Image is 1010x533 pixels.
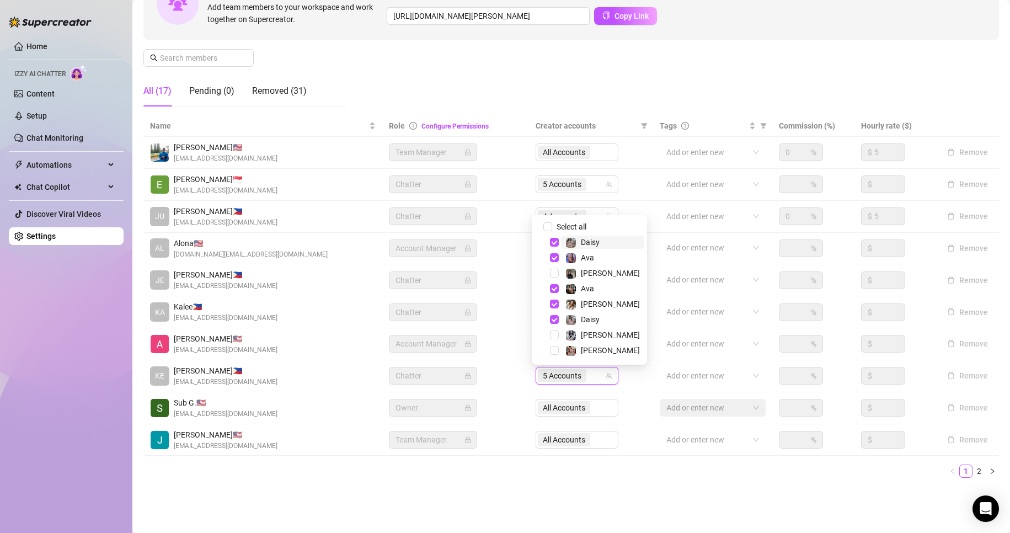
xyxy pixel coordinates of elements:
[943,242,992,255] button: Remove
[581,331,640,339] span: [PERSON_NAME]
[189,84,234,98] div: Pending (0)
[959,465,972,478] li: 1
[174,313,277,323] span: [EMAIL_ADDRESS][DOMAIN_NAME]
[550,331,559,339] span: Select tree node
[606,213,612,220] span: team
[538,178,586,191] span: 5 Accounts
[641,122,648,129] span: filter
[943,369,992,382] button: Remove
[566,331,576,340] img: Sadie
[566,300,576,310] img: Paige
[396,240,471,257] span: Account Manager
[14,161,23,169] span: thunderbolt
[550,284,559,293] span: Select tree node
[543,178,581,190] span: 5 Accounts
[566,253,576,263] img: Ava
[566,269,576,279] img: Anna
[174,217,277,228] span: [EMAIL_ADDRESS][DOMAIN_NAME]
[943,210,992,223] button: Remove
[943,178,992,191] button: Remove
[174,365,277,377] span: [PERSON_NAME] 🇵🇭
[409,122,417,130] span: info-circle
[150,54,158,62] span: search
[174,333,277,345] span: [PERSON_NAME] 🇺🇸
[174,397,277,409] span: Sub G. 🇺🇸
[550,346,559,355] span: Select tree node
[174,249,328,260] span: [DOMAIN_NAME][EMAIL_ADDRESS][DOMAIN_NAME]
[581,284,594,293] span: Ava
[143,115,382,137] th: Name
[151,399,169,417] img: Sub Genius
[26,134,83,142] a: Chat Monitoring
[207,1,382,25] span: Add team members to your workspace and work together on Supercreator.
[464,277,471,284] span: lock
[464,340,471,347] span: lock
[155,306,165,318] span: KA
[396,431,471,448] span: Team Manager
[396,208,471,225] span: Chatter
[151,431,169,449] img: Jodi
[960,465,972,477] a: 1
[594,7,657,25] button: Copy Link
[943,433,992,446] button: Remove
[174,153,277,164] span: [EMAIL_ADDRESS][DOMAIN_NAME]
[760,122,767,129] span: filter
[174,237,328,249] span: Alona 🇺🇸
[155,370,164,382] span: KE
[174,185,277,196] span: [EMAIL_ADDRESS][DOMAIN_NAME]
[602,12,610,19] span: copy
[854,115,936,137] th: Hourly rate ($)
[772,115,854,137] th: Commission (%)
[26,156,105,174] span: Automations
[174,345,277,355] span: [EMAIL_ADDRESS][DOMAIN_NAME]
[26,42,47,51] a: Home
[949,468,956,475] span: left
[606,181,612,188] span: team
[26,111,47,120] a: Setup
[151,335,169,353] img: Alexicon Ortiaga
[972,495,999,522] div: Open Intercom Messenger
[252,84,307,98] div: Removed (31)
[70,65,87,81] img: AI Chatter
[943,306,992,319] button: Remove
[174,281,277,291] span: [EMAIL_ADDRESS][DOMAIN_NAME]
[464,309,471,316] span: lock
[464,372,471,379] span: lock
[543,210,581,222] span: 4 Accounts
[464,213,471,220] span: lock
[464,436,471,443] span: lock
[566,346,576,356] img: Anna
[396,304,471,321] span: Chatter
[946,465,959,478] li: Previous Page
[174,173,277,185] span: [PERSON_NAME] 🇸🇬
[538,369,586,382] span: 5 Accounts
[396,367,471,384] span: Chatter
[581,346,640,355] span: [PERSON_NAME]
[160,52,238,64] input: Search members
[581,269,640,278] span: [PERSON_NAME]
[151,175,169,194] img: Eduardo Leon Jr
[550,238,559,247] span: Select tree node
[581,315,600,324] span: Daisy
[660,120,677,132] span: Tags
[174,301,277,313] span: Kalee 🇵🇭
[151,143,169,162] img: Emad Ataei
[943,401,992,414] button: Remove
[550,315,559,324] span: Select tree node
[538,210,586,223] span: 4 Accounts
[396,144,471,161] span: Team Manager
[681,122,689,130] span: question-circle
[758,118,769,134] span: filter
[26,232,56,241] a: Settings
[986,465,999,478] li: Next Page
[550,269,559,278] span: Select tree node
[26,89,55,98] a: Content
[464,149,471,156] span: lock
[174,141,277,153] span: [PERSON_NAME] 🇺🇸
[972,465,986,478] li: 2
[943,337,992,350] button: Remove
[421,122,489,130] a: Configure Permissions
[396,176,471,193] span: Chatter
[150,120,367,132] span: Name
[543,370,581,382] span: 5 Accounts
